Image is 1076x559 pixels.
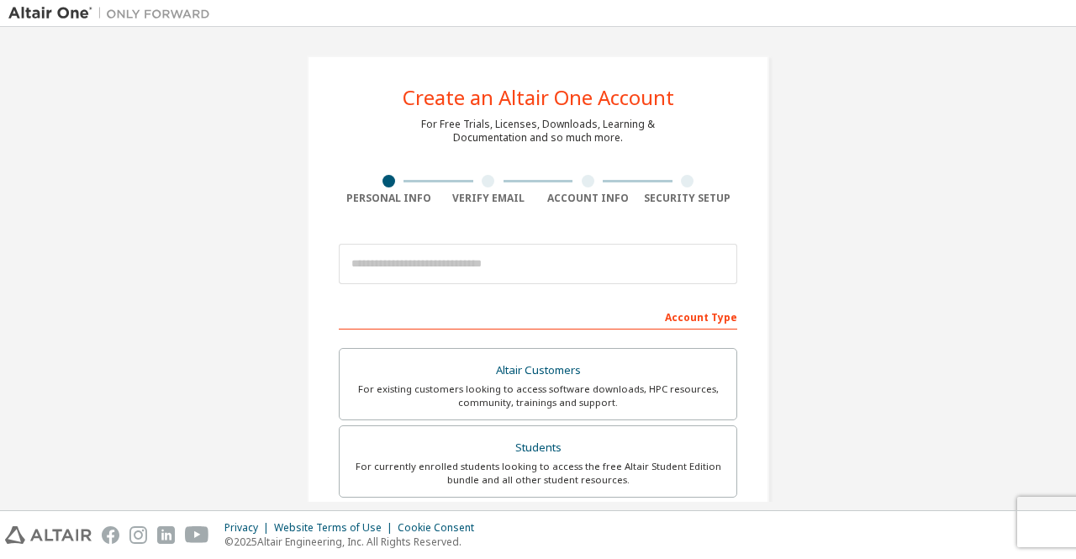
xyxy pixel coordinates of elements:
[5,526,92,544] img: altair_logo.svg
[157,526,175,544] img: linkedin.svg
[339,303,737,330] div: Account Type
[638,192,738,205] div: Security Setup
[129,526,147,544] img: instagram.svg
[8,5,219,22] img: Altair One
[102,526,119,544] img: facebook.svg
[398,521,484,535] div: Cookie Consent
[403,87,674,108] div: Create an Altair One Account
[185,526,209,544] img: youtube.svg
[350,460,726,487] div: For currently enrolled students looking to access the free Altair Student Edition bundle and all ...
[339,192,439,205] div: Personal Info
[224,521,274,535] div: Privacy
[274,521,398,535] div: Website Terms of Use
[538,192,638,205] div: Account Info
[439,192,539,205] div: Verify Email
[350,382,726,409] div: For existing customers looking to access software downloads, HPC resources, community, trainings ...
[350,436,726,460] div: Students
[224,535,484,549] p: © 2025 Altair Engineering, Inc. All Rights Reserved.
[421,118,655,145] div: For Free Trials, Licenses, Downloads, Learning & Documentation and so much more.
[350,359,726,382] div: Altair Customers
